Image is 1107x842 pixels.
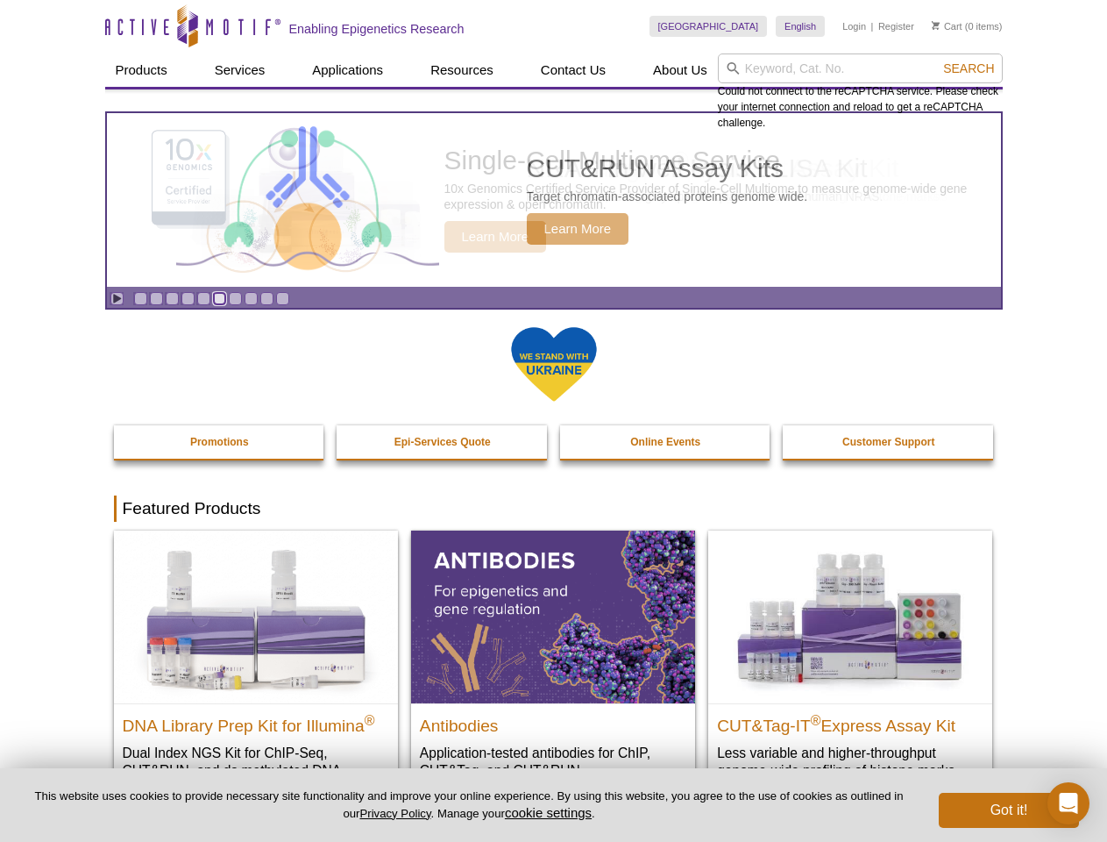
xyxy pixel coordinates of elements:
a: Customer Support [783,425,995,459]
div: Open Intercom Messenger [1047,782,1089,824]
p: Application-tested antibodies for ChIP, CUT&Tag, and CUT&RUN. [420,744,686,780]
a: Promotions [114,425,326,459]
a: Go to slide 6 [213,292,226,305]
a: Go to slide 1 [134,292,147,305]
h2: Featured Products [114,496,994,522]
p: This website uses cookies to provide necessary site functionality and improve your online experie... [28,788,910,822]
a: Go to slide 3 [166,292,179,305]
a: About Us [642,54,718,87]
input: Keyword, Cat. No. [718,54,1003,83]
a: Go to slide 9 [260,292,273,305]
a: Go to slide 7 [229,292,242,305]
sup: ® [365,712,375,727]
a: Go to slide 5 [197,292,210,305]
div: Could not connect to the reCAPTCHA service. Please check your internet connection and reload to g... [718,54,1003,131]
h2: Enabling Epigenetics Research [289,21,465,37]
button: cookie settings [505,805,592,820]
a: Epi-Services Quote [337,425,549,459]
strong: Online Events [630,436,700,448]
a: CUT&Tag-IT® Express Assay Kit CUT&Tag-IT®Express Assay Kit Less variable and higher-throughput ge... [708,531,992,796]
p: Dual Index NGS Kit for ChIP-Seq, CUT&RUN, and ds methylated DNA assays. [123,744,389,797]
a: DNA Library Prep Kit for Illumina DNA Library Prep Kit for Illumina® Dual Index NGS Kit for ChIP-... [114,531,398,814]
a: Applications [302,54,394,87]
a: English [776,16,825,37]
p: Less variable and higher-throughput genome-wide profiling of histone marks​. [717,744,983,780]
h2: CUT&Tag-IT Express Assay Kit [717,709,983,735]
a: [GEOGRAPHIC_DATA] [649,16,768,37]
h2: DNA Library Prep Kit for Illumina [123,709,389,735]
a: Contact Us [530,54,616,87]
li: (0 items) [932,16,1003,37]
h2: Antibodies [420,709,686,735]
button: Search [938,61,999,76]
a: Login [842,20,866,32]
a: Go to slide 8 [245,292,258,305]
img: DNA Library Prep Kit for Illumina [114,531,398,703]
a: Go to slide 2 [150,292,163,305]
a: Services [204,54,276,87]
img: All Antibodies [411,531,695,703]
strong: Promotions [190,436,249,448]
img: CUT&Tag-IT® Express Assay Kit [708,531,992,703]
a: Go to slide 4 [181,292,195,305]
a: Register [878,20,914,32]
sup: ® [811,712,821,727]
img: We Stand With Ukraine [510,325,598,403]
a: Privacy Policy [359,807,430,820]
a: Cart [932,20,962,32]
strong: Customer Support [842,436,934,448]
span: Search [943,61,994,75]
a: Online Events [560,425,772,459]
a: Products [105,54,178,87]
a: Toggle autoplay [110,292,124,305]
a: Go to slide 10 [276,292,289,305]
li: | [871,16,874,37]
button: Got it! [939,793,1079,828]
strong: Epi-Services Quote [394,436,491,448]
a: All Antibodies Antibodies Application-tested antibodies for ChIP, CUT&Tag, and CUT&RUN. [411,531,695,796]
img: Your Cart [932,21,940,30]
a: Resources [420,54,504,87]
